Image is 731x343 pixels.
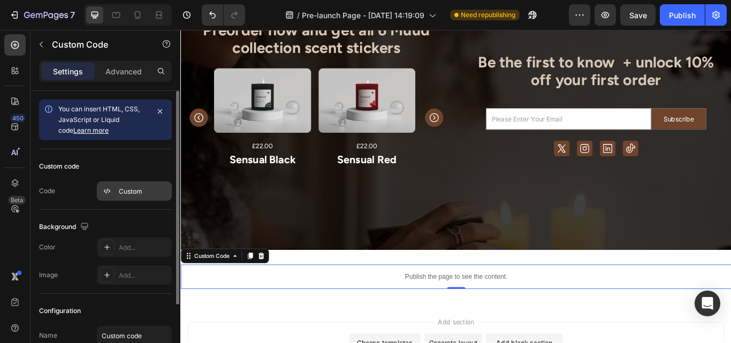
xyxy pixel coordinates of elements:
h2: Sensual Black [39,143,152,161]
button: Save [620,4,656,26]
span: Be the first to know + unlock 10% off your first order [347,27,622,70]
div: Publish [669,10,696,21]
button: 7 [4,4,80,26]
div: Custom [119,187,169,196]
div: Custom Code [13,259,59,269]
div: Beta [8,196,26,204]
div: £22.00 [39,129,152,142]
img: product_images__sensual_female [161,45,274,120]
div: Custom code [39,162,79,171]
div: £22.00 [161,129,274,142]
div: Image [39,270,58,280]
div: Subscribe [563,98,598,110]
span: Save [629,11,647,20]
span: / [297,10,300,21]
div: Name [39,331,57,340]
div: Color [39,242,56,252]
button: Carousel Back Arrow [10,92,32,113]
div: Background [39,220,91,234]
span: Pre-launch Page - [DATE] 14:19:09 [302,10,424,21]
span: You can insert HTML, CSS, JavaScript or Liquid code [58,105,140,134]
a: Learn more [73,126,109,134]
p: Settings [53,66,83,77]
div: Open Intercom Messenger [695,291,720,316]
p: 7 [70,9,75,21]
button: Carousel Next Arrow [285,92,306,113]
p: Advanced [105,66,142,77]
p: Custom Code [52,38,143,51]
a: Sensual Red [161,45,274,120]
div: Code [39,186,55,196]
div: Add... [119,243,169,253]
input: Please Enter Your Email [356,92,549,117]
h2: Sensual Red [161,143,274,161]
a: Sensual Black [39,45,152,120]
div: 450 [10,114,26,123]
iframe: Design area [180,30,731,343]
span: Need republishing [461,10,515,20]
button: Publish [660,4,705,26]
button: Subscribe [549,92,612,116]
div: Configuration [39,306,81,316]
img: product_images__sensual_male [39,45,152,120]
div: Add... [119,271,169,280]
div: Undo/Redo [202,4,245,26]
